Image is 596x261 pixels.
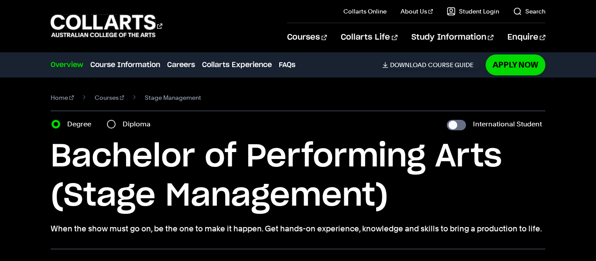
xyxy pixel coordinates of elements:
label: Diploma [123,118,156,130]
a: Search [513,7,545,16]
div: Go to homepage [51,14,162,38]
a: Careers [167,60,195,70]
label: Degree [67,118,96,130]
a: Overview [51,60,83,70]
a: Apply Now [486,54,545,75]
p: When the show must go on, be the one to make it happen. Get hands-on experience, knowledge and sk... [51,223,545,235]
span: Stage Management [145,92,201,104]
a: Student Login [447,7,499,16]
a: FAQs [279,60,295,70]
a: Enquire [507,23,545,52]
a: Home [51,92,74,104]
a: Courses [287,23,327,52]
a: About Us [401,7,433,16]
a: DownloadCourse Guide [382,61,480,69]
a: Collarts Online [343,7,387,16]
label: International Student [473,118,542,130]
a: Courses [95,92,124,104]
h1: Bachelor of Performing Arts (Stage Management) [51,137,545,216]
a: Collarts Life [341,23,397,52]
a: Study Information [411,23,493,52]
span: Download [390,61,426,69]
a: Course Information [90,60,160,70]
a: Collarts Experience [202,60,272,70]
